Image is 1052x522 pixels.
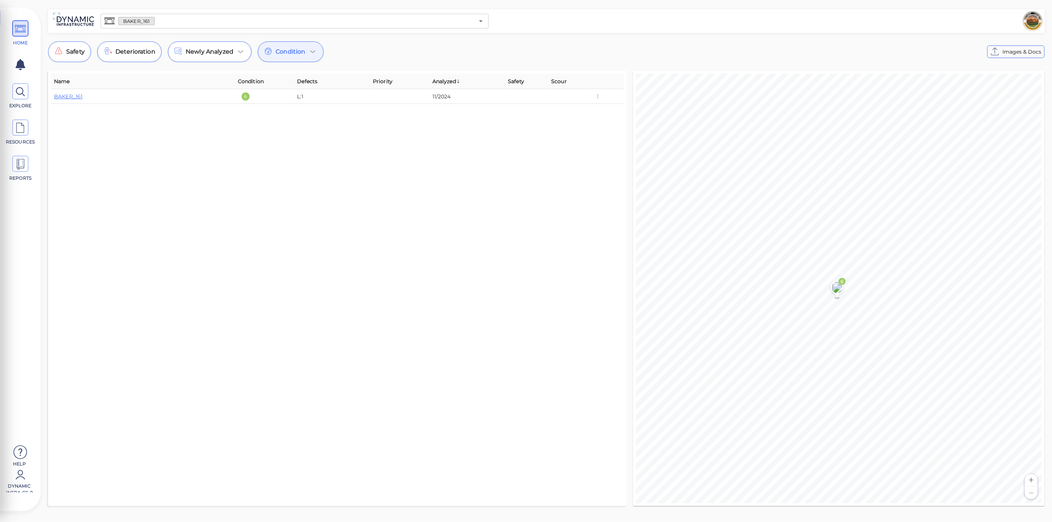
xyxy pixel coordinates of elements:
span: BAKER_161 [119,18,154,25]
a: RESOURCES [4,119,37,145]
button: Zoom out [1025,487,1038,499]
span: Condition [238,77,264,86]
span: RESOURCES [5,139,36,145]
span: Name [54,77,70,86]
div: 6 [242,92,250,101]
span: Analyzed [432,77,461,86]
button: Open [476,16,486,26]
span: REPORTS [5,175,36,182]
a: EXPLORE [4,83,37,109]
span: Newly Analyzed [186,47,233,56]
span: HOME [5,40,36,46]
iframe: Chat [1021,489,1046,516]
span: Priority [373,77,392,86]
span: Safety [508,77,524,86]
img: sort_z_to_a [456,79,461,84]
span: Defects [297,77,317,86]
span: Condition [276,47,305,56]
button: Zoom in [1025,474,1038,487]
a: HOME [4,20,37,46]
div: L:1 [297,93,367,100]
span: Safety [66,47,85,56]
span: Scour [551,77,567,86]
span: EXPLORE [5,102,36,109]
a: BAKER_161 [54,93,82,100]
span: Dynamic Infra CS-8 [4,483,35,492]
text: 6 [841,279,844,284]
span: Help [4,461,35,467]
span: Deterioration [115,47,155,56]
canvas: Map [636,74,1042,504]
span: Images & Docs [1002,47,1041,56]
a: REPORTS [4,156,37,182]
button: Images & Docs [987,45,1045,58]
div: 11/2024 [432,93,502,100]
